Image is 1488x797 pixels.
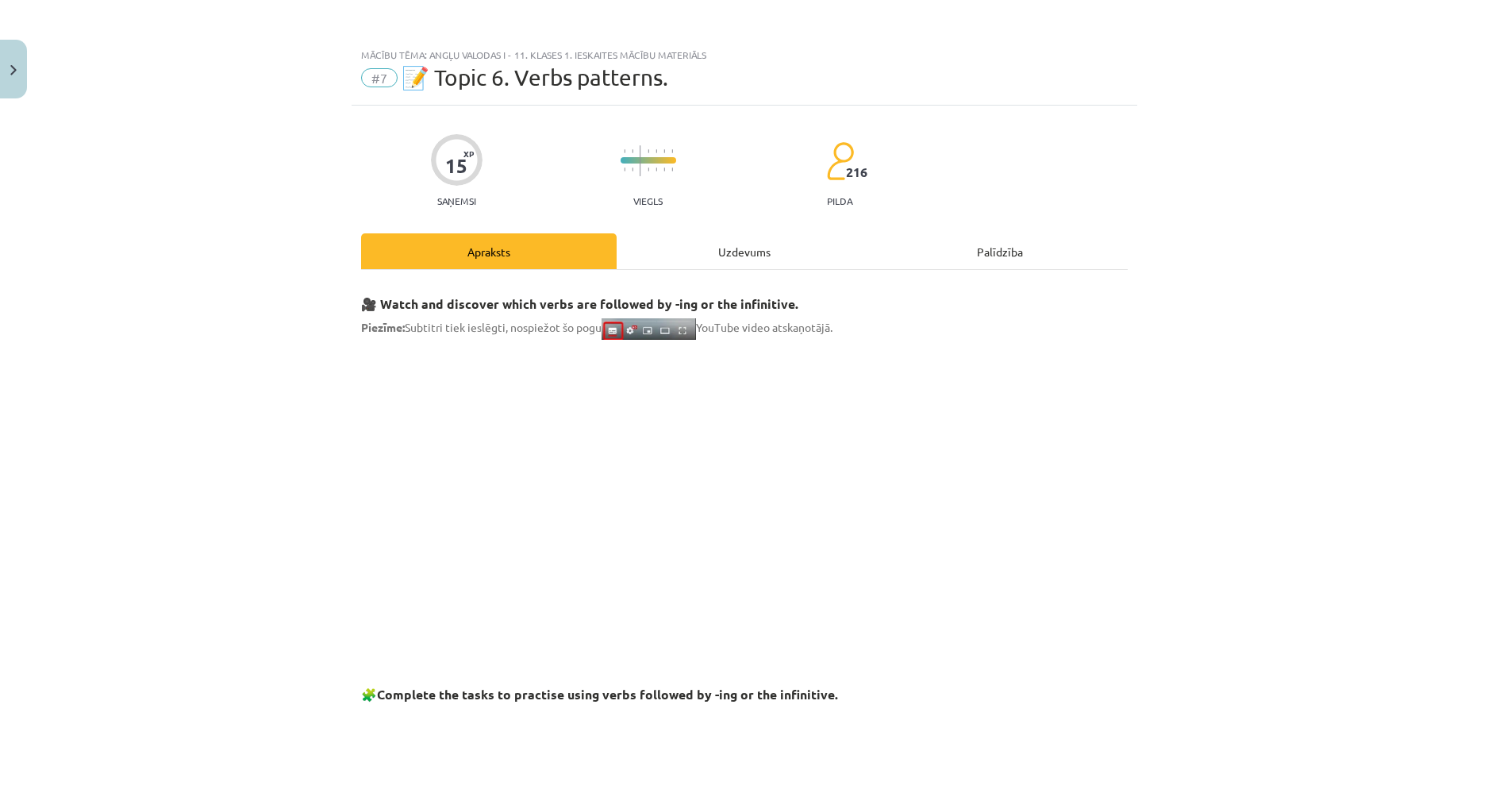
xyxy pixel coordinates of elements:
p: pilda [827,195,852,206]
img: icon-short-line-57e1e144782c952c97e751825c79c345078a6d821885a25fce030b3d8c18986b.svg [656,167,657,171]
div: 15 [445,155,467,177]
strong: Complete the tasks to practise using verbs followed by -ing or the infinitive. [377,686,838,703]
img: icon-short-line-57e1e144782c952c97e751825c79c345078a6d821885a25fce030b3d8c18986b.svg [632,167,633,171]
img: icon-long-line-d9ea69661e0d244f92f715978eff75569469978d946b2353a9bb055b3ed8787d.svg [640,145,641,176]
img: students-c634bb4e5e11cddfef0936a35e636f08e4e9abd3cc4e673bd6f9a4125e45ecb1.svg [826,141,854,181]
span: 📝 Topic 6. Verbs patterns. [402,64,668,90]
img: icon-short-line-57e1e144782c952c97e751825c79c345078a6d821885a25fce030b3d8c18986b.svg [671,167,673,171]
span: Subtitri tiek ieslēgti, nospiežot šo pogu YouTube video atskaņotājā. [361,320,832,334]
span: 216 [846,165,867,179]
img: icon-short-line-57e1e144782c952c97e751825c79c345078a6d821885a25fce030b3d8c18986b.svg [663,167,665,171]
div: Palīdzība [872,233,1128,269]
img: icon-short-line-57e1e144782c952c97e751825c79c345078a6d821885a25fce030b3d8c18986b.svg [656,149,657,153]
div: Apraksts [361,233,617,269]
span: #7 [361,68,398,87]
strong: 🎥 Watch and discover which verbs are followed by -ing or the infinitive. [361,295,798,312]
strong: Piezīme: [361,320,405,334]
img: icon-short-line-57e1e144782c952c97e751825c79c345078a6d821885a25fce030b3d8c18986b.svg [624,167,625,171]
img: icon-short-line-57e1e144782c952c97e751825c79c345078a6d821885a25fce030b3d8c18986b.svg [632,149,633,153]
img: icon-short-line-57e1e144782c952c97e751825c79c345078a6d821885a25fce030b3d8c18986b.svg [671,149,673,153]
span: XP [463,149,474,158]
img: icon-short-line-57e1e144782c952c97e751825c79c345078a6d821885a25fce030b3d8c18986b.svg [624,149,625,153]
img: icon-short-line-57e1e144782c952c97e751825c79c345078a6d821885a25fce030b3d8c18986b.svg [648,149,649,153]
h3: 🧩 [361,675,1128,704]
p: Saņemsi [431,195,483,206]
div: Uzdevums [617,233,872,269]
div: Mācību tēma: Angļu valodas i - 11. klases 1. ieskaites mācību materiāls [361,49,1128,60]
img: icon-close-lesson-0947bae3869378f0d4975bcd49f059093ad1ed9edebbc8119c70593378902aed.svg [10,65,17,75]
img: icon-short-line-57e1e144782c952c97e751825c79c345078a6d821885a25fce030b3d8c18986b.svg [663,149,665,153]
img: icon-short-line-57e1e144782c952c97e751825c79c345078a6d821885a25fce030b3d8c18986b.svg [648,167,649,171]
p: Viegls [633,195,663,206]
